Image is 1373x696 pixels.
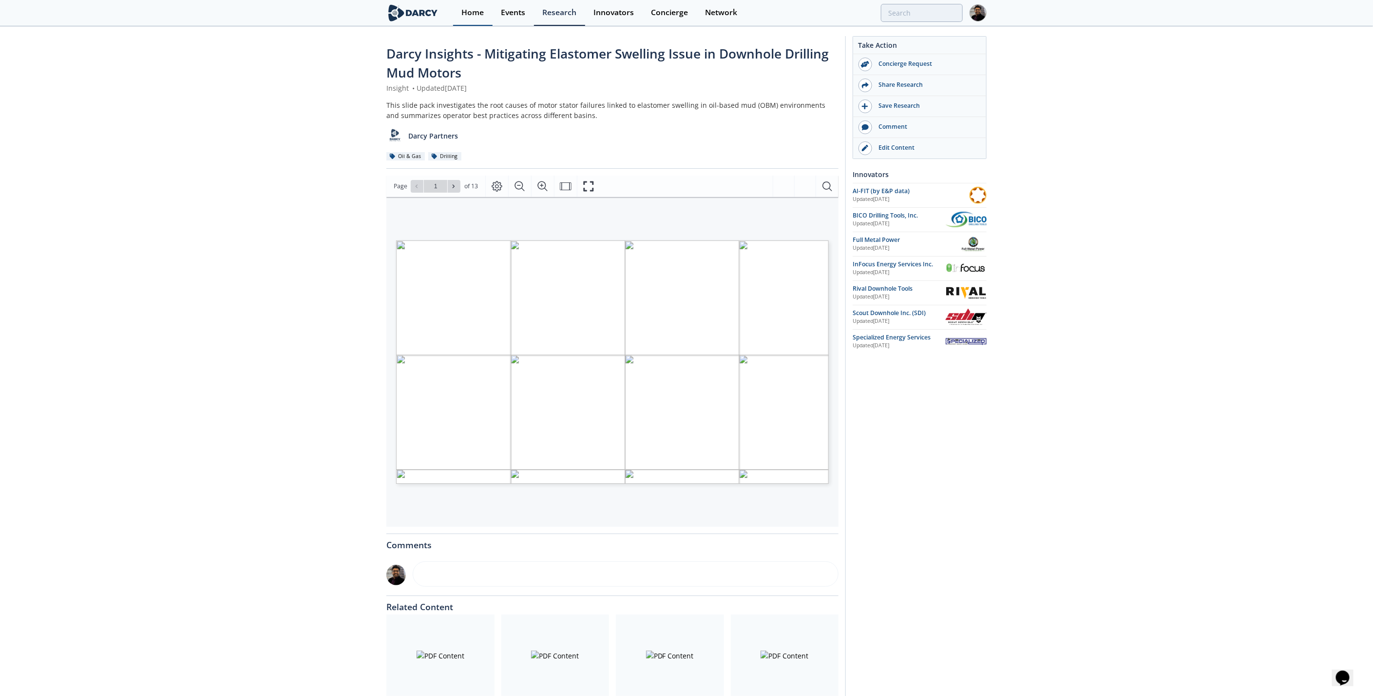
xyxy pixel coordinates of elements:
[853,284,987,301] a: Rival Downhole Tools Updated[DATE] Rival Downhole Tools
[853,309,946,318] div: Scout Downhole Inc. (SDI)
[1332,657,1363,686] iframe: chat widget
[386,45,829,81] span: Darcy Insights - Mitigating Elastomer Swelling Issue in Downhole Drilling Mud Motors
[853,187,987,204] a: AI-FIT (by E&P data) Updated[DATE] AI-FIT (by E&P data)
[386,596,839,612] div: Related Content
[881,4,963,22] input: Advanced Search
[872,101,981,110] div: Save Research
[946,261,987,275] img: InFocus Energy Services Inc.
[593,9,634,17] div: Innovators
[853,166,987,183] div: Innovators
[411,83,417,93] span: •
[853,196,970,203] div: Updated [DATE]
[872,60,981,68] div: Concierge Request
[386,152,425,161] div: Oil & Gas
[946,286,987,299] img: Rival Downhole Tools
[970,4,987,21] img: Profile
[386,83,839,93] div: Insight Updated [DATE]
[853,269,946,277] div: Updated [DATE]
[853,236,987,253] a: Full Metal Power Updated[DATE] Full Metal Power
[853,187,970,196] div: AI-FIT (by E&P data)
[853,244,960,252] div: Updated [DATE]
[853,40,986,54] div: Take Action
[872,122,981,131] div: Comment
[853,284,946,293] div: Rival Downhole Tools
[853,260,987,277] a: InFocus Energy Services Inc. Updated[DATE] InFocus Energy Services Inc.
[853,318,946,325] div: Updated [DATE]
[946,212,987,227] img: BICO Drilling Tools, Inc.
[428,152,461,161] div: Drilling
[960,236,987,253] img: Full Metal Power
[409,131,458,141] p: Darcy Partners
[853,309,987,326] a: Scout Downhole Inc. (SDI) Updated[DATE] Scout Downhole Inc. (SDI)
[853,260,946,269] div: InFocus Energy Services Inc.
[386,534,839,550] div: Comments
[853,333,946,342] div: Specialized Energy Services
[853,293,946,301] div: Updated [DATE]
[946,309,987,326] img: Scout Downhole Inc. (SDI)
[651,9,688,17] div: Concierge
[872,80,981,89] div: Share Research
[501,9,525,17] div: Events
[386,4,439,21] img: logo-wide.svg
[853,138,986,159] a: Edit Content
[386,565,406,585] img: 92797456-ae33-4003-90ad-aa7d548e479e
[853,342,946,350] div: Updated [DATE]
[461,9,484,17] div: Home
[853,220,946,228] div: Updated [DATE]
[853,333,987,350] a: Specialized Energy Services Updated[DATE] Specialized Energy Services
[853,236,960,244] div: Full Metal Power
[705,9,737,17] div: Network
[386,100,839,120] div: This slide pack investigates the root causes of motor stator failures linked to elastomer swellin...
[542,9,576,17] div: Research
[853,211,946,220] div: BICO Drilling Tools, Inc.
[853,211,987,228] a: BICO Drilling Tools, Inc. Updated[DATE] BICO Drilling Tools, Inc.
[946,338,987,345] img: Specialized Energy Services
[970,187,987,204] img: AI-FIT (by E&P data)
[872,143,981,152] div: Edit Content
